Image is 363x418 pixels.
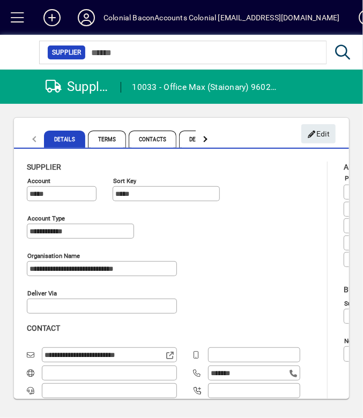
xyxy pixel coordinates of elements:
button: Add [35,8,69,27]
mat-label: Organisation name [27,252,80,260]
button: Profile [69,8,103,27]
span: Edit [307,125,330,143]
mat-label: Notes [344,337,361,344]
div: 10033 - Office Max (Staionary) 96029744 [132,79,280,96]
span: Details [44,131,85,148]
div: Accounts Colonial [EMAIL_ADDRESS][DOMAIN_NAME] [154,9,339,26]
span: Supplier [52,47,81,58]
span: Contact [27,324,60,332]
mat-label: Deliver via [27,290,57,297]
span: Delivery Addresses [179,131,254,148]
span: Terms [88,131,127,148]
span: Supplier [27,163,61,171]
mat-label: Account Type [27,215,65,222]
div: Supplier [46,78,110,95]
div: Colonial Bacon [103,9,154,26]
button: Edit [301,124,336,143]
mat-label: Account [27,177,50,185]
span: Contacts [129,131,176,148]
mat-label: Sort key [113,177,136,185]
